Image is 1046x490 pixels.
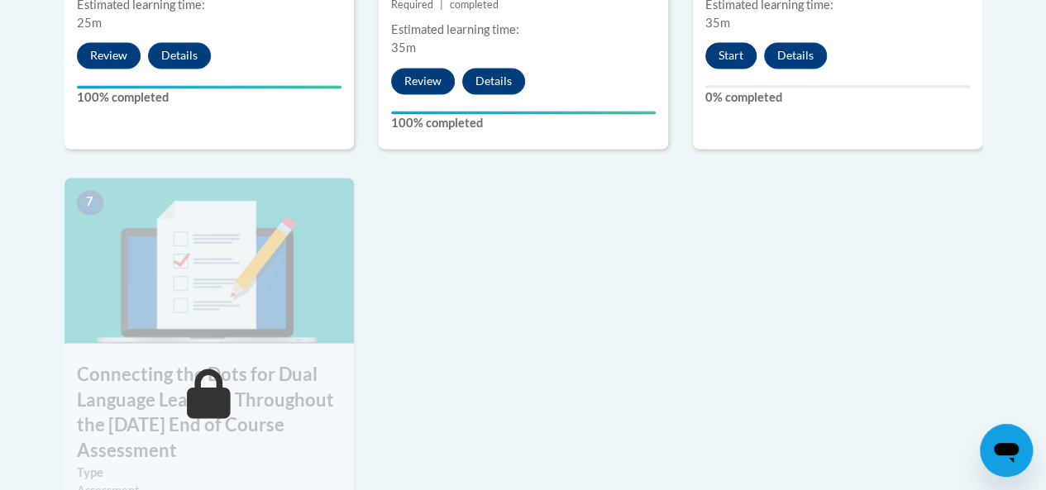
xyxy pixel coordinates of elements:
label: 100% completed [391,114,656,132]
span: 7 [77,190,103,215]
span: 25m [77,16,102,30]
iframe: Button to launch messaging window [980,424,1033,477]
button: Review [77,42,141,69]
div: Your progress [391,111,656,114]
h3: Connecting the Dots for Dual Language Learners Throughout the [DATE] End of Course Assessment [64,361,354,463]
span: 35m [705,16,730,30]
span: 35m [391,40,416,55]
div: Estimated learning time: [391,21,656,39]
button: Start [705,42,757,69]
button: Details [148,42,211,69]
button: Details [462,68,525,94]
label: Type [77,463,342,481]
div: Your progress [77,85,342,88]
img: Course Image [64,178,354,343]
label: 100% completed [77,88,342,107]
button: Review [391,68,455,94]
button: Details [764,42,827,69]
label: 0% completed [705,88,970,107]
